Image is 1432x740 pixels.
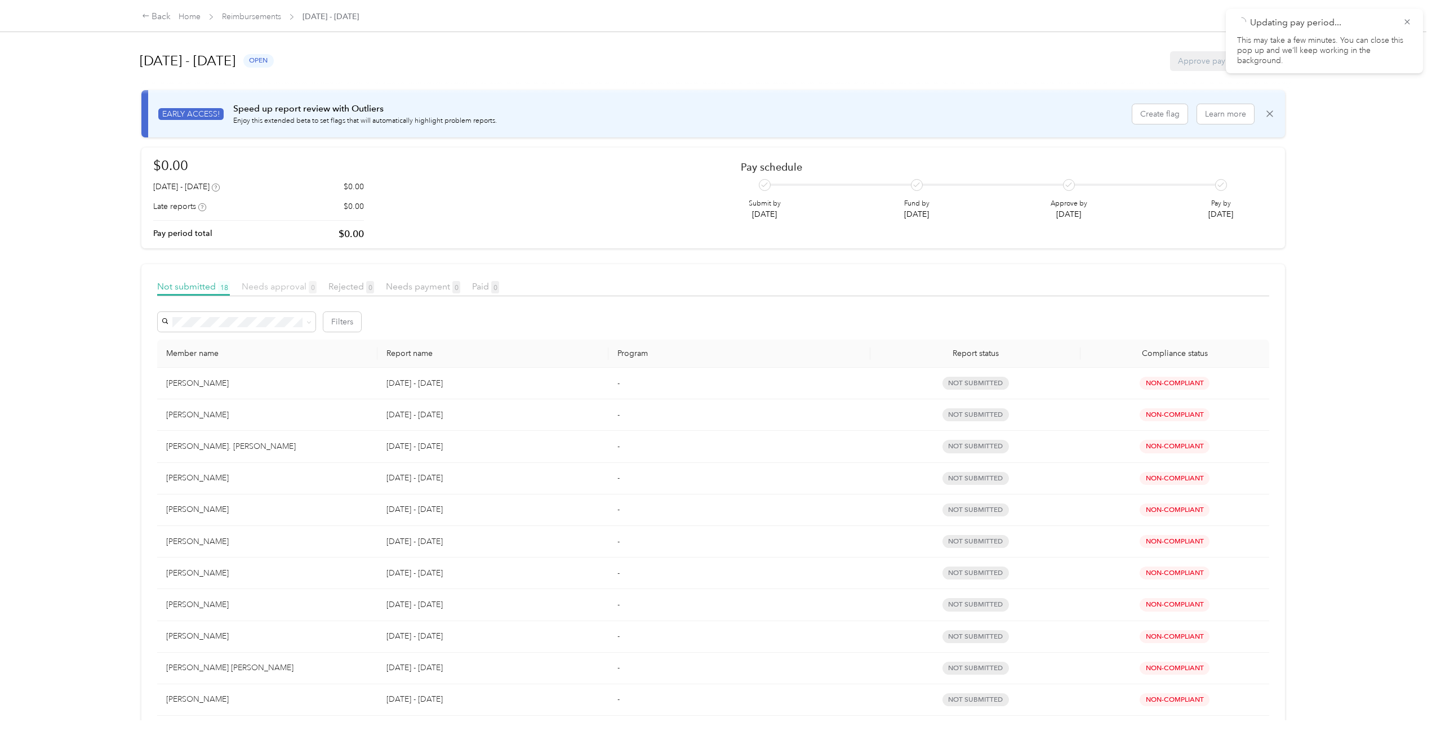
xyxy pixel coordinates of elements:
[1208,208,1233,220] p: [DATE]
[608,621,871,653] td: -
[608,684,871,716] td: -
[166,472,368,484] div: [PERSON_NAME]
[1250,16,1394,30] p: Updating pay period...
[942,662,1009,675] span: not submitted
[153,155,364,175] h1: $0.00
[339,227,364,241] p: $0.00
[309,281,317,293] span: 0
[608,431,871,462] td: -
[344,200,364,212] p: $0.00
[158,108,224,120] span: EARLY ACCESS!
[608,494,871,526] td: -
[491,281,499,293] span: 0
[942,535,1009,548] span: not submitted
[166,693,368,706] div: [PERSON_NAME]
[166,567,368,579] div: [PERSON_NAME]
[904,199,930,209] p: Fund by
[879,349,1071,358] span: Report status
[166,662,368,674] div: [PERSON_NAME] [PERSON_NAME]
[157,340,377,368] th: Member name
[218,281,230,293] span: 18
[166,377,368,390] div: [PERSON_NAME]
[166,349,368,358] div: Member name
[608,558,871,589] td: -
[140,47,235,74] h1: [DATE] - [DATE]
[1140,535,1209,548] span: Non-Compliant
[386,281,460,292] span: Needs payment
[608,399,871,431] td: -
[942,377,1009,390] span: not submitted
[942,630,1009,643] span: not submitted
[942,440,1009,453] span: not submitted
[608,368,871,399] td: -
[1132,104,1188,124] button: Create flag
[344,181,364,193] p: $0.00
[303,11,359,23] span: [DATE] - [DATE]
[1197,104,1254,124] button: Learn more
[166,440,368,453] div: [PERSON_NAME]. [PERSON_NAME]
[386,599,599,611] p: [DATE] - [DATE]
[1208,199,1233,209] p: Pay by
[1140,662,1209,675] span: Non-Compliant
[166,503,368,516] div: [PERSON_NAME]
[749,208,781,220] p: [DATE]
[942,503,1009,516] span: not submitted
[942,472,1009,485] span: not submitted
[242,281,317,292] span: Needs approval
[386,630,599,643] p: [DATE] - [DATE]
[608,526,871,558] td: -
[153,200,206,212] div: Late reports
[323,312,361,332] button: Filters
[386,662,599,674] p: [DATE] - [DATE]
[222,12,281,21] a: Reimbursements
[942,598,1009,611] span: not submitted
[452,281,460,293] span: 0
[243,54,274,67] span: open
[1051,199,1087,209] p: Approve by
[1140,503,1209,516] span: Non-Compliant
[386,693,599,706] p: [DATE] - [DATE]
[153,181,220,193] div: [DATE] - [DATE]
[386,536,599,548] p: [DATE] - [DATE]
[1089,349,1260,358] span: Compliance status
[386,409,599,421] p: [DATE] - [DATE]
[1140,630,1209,643] span: Non-Compliant
[608,463,871,494] td: -
[386,377,599,390] p: [DATE] - [DATE]
[749,199,781,209] p: Submit by
[386,503,599,516] p: [DATE] - [DATE]
[328,281,374,292] span: Rejected
[1140,440,1209,453] span: Non-Compliant
[741,161,1253,173] h2: Pay schedule
[1140,567,1209,579] span: Non-Compliant
[1140,377,1209,390] span: Non-Compliant
[608,653,871,684] td: -
[1237,35,1412,66] p: This may take a few minutes. You can close this pop up and we’ll keep working in the background.
[608,589,871,621] td: -
[157,281,230,292] span: Not submitted
[233,102,497,116] p: Speed up report review with Outliers
[233,116,497,126] p: Enjoy this extended beta to set flags that will automatically highlight problem reports.
[1140,472,1209,485] span: Non-Compliant
[166,599,368,611] div: [PERSON_NAME]
[377,340,608,368] th: Report name
[472,281,499,292] span: Paid
[1140,598,1209,611] span: Non-Compliant
[942,567,1009,579] span: not submitted
[166,409,368,421] div: [PERSON_NAME]
[942,693,1009,706] span: not submitted
[386,472,599,484] p: [DATE] - [DATE]
[166,536,368,548] div: [PERSON_NAME]
[608,340,871,368] th: Program
[153,228,212,239] p: Pay period total
[942,408,1009,421] span: not submitted
[179,12,201,21] a: Home
[1369,677,1432,740] iframe: Everlance-gr Chat Button Frame
[1140,408,1209,421] span: Non-Compliant
[1051,208,1087,220] p: [DATE]
[386,567,599,579] p: [DATE] - [DATE]
[142,10,171,24] div: Back
[166,630,368,643] div: [PERSON_NAME]
[366,281,374,293] span: 0
[904,208,930,220] p: [DATE]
